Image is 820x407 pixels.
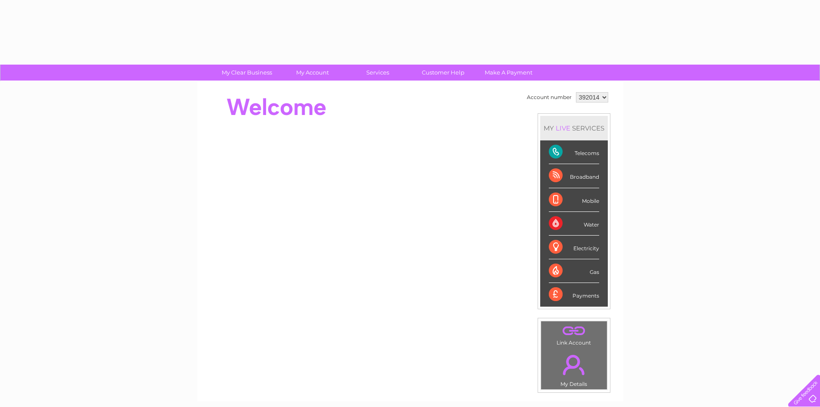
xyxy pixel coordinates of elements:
[211,65,282,81] a: My Clear Business
[543,350,605,380] a: .
[540,116,608,140] div: MY SERVICES
[549,236,599,259] div: Electricity
[525,90,574,105] td: Account number
[549,283,599,306] div: Payments
[549,188,599,212] div: Mobile
[408,65,479,81] a: Customer Help
[541,321,607,348] td: Link Account
[342,65,413,81] a: Services
[549,259,599,283] div: Gas
[473,65,544,81] a: Make A Payment
[541,348,607,390] td: My Details
[549,164,599,188] div: Broadband
[549,140,599,164] div: Telecoms
[549,212,599,236] div: Water
[543,323,605,339] a: .
[554,124,572,132] div: LIVE
[277,65,348,81] a: My Account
